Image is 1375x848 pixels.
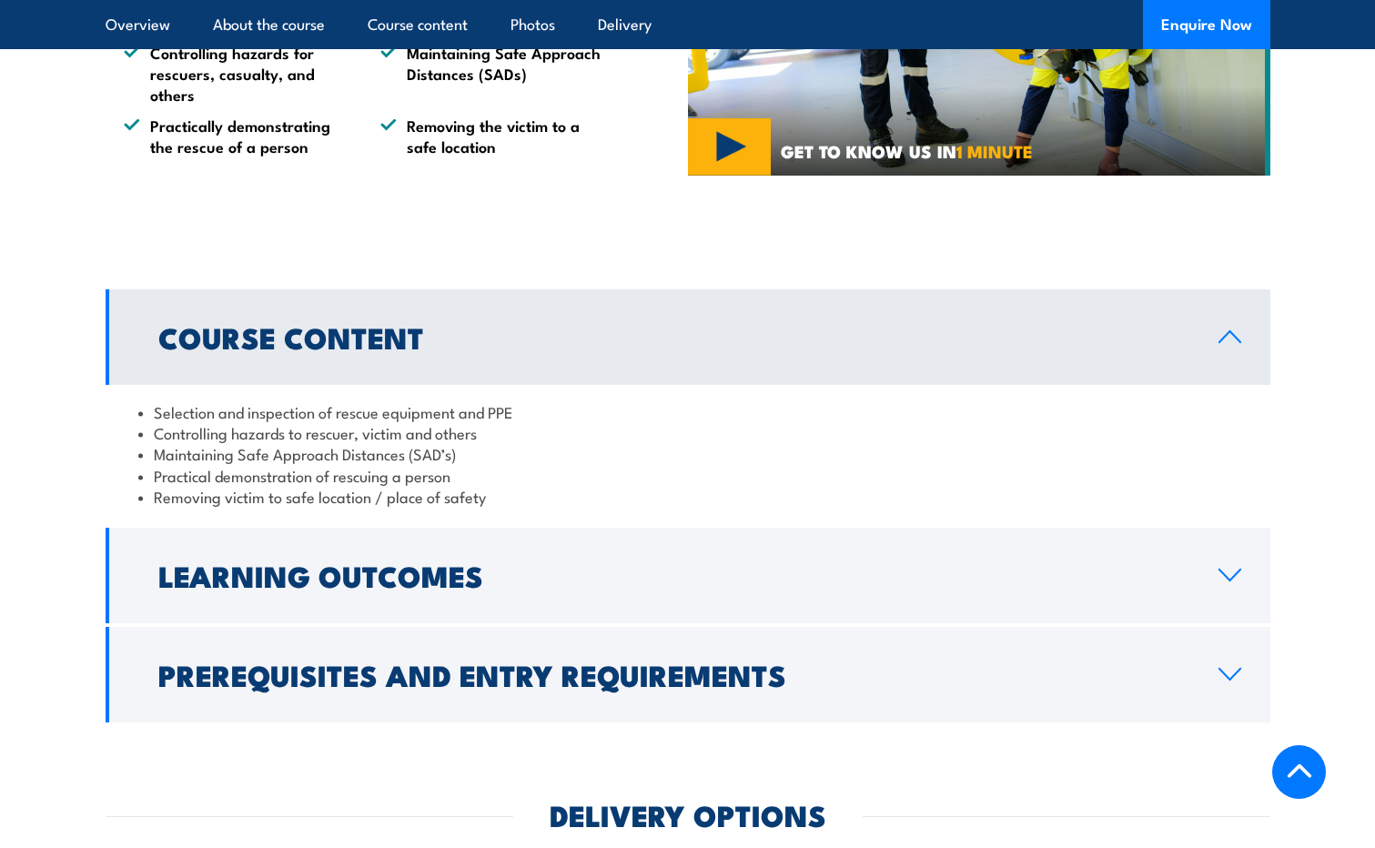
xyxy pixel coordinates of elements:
li: Controlling hazards to rescuer, victim and others [138,422,1238,443]
li: Practically demonstrating the rescue of a person [124,115,348,157]
li: Practical demonstration of rescuing a person [138,465,1238,486]
h2: Learning Outcomes [158,562,1189,588]
span: GET TO KNOW US IN [781,143,1033,159]
strong: 1 MINUTE [956,137,1033,164]
h2: DELIVERY OPTIONS [550,802,826,827]
li: Maintaining Safe Approach Distances (SADs) [380,42,604,106]
li: Maintaining Safe Approach Distances (SAD’s) [138,443,1238,464]
li: Selection and inspection of rescue equipment and PPE [138,401,1238,422]
h2: Prerequisites and Entry Requirements [158,661,1189,687]
a: Prerequisites and Entry Requirements [106,627,1270,722]
li: Controlling hazards for rescuers, casualty, and others [124,42,348,106]
a: Course Content [106,289,1270,385]
a: Learning Outcomes [106,528,1270,623]
li: Removing victim to safe location / place of safety [138,486,1238,507]
li: Removing the victim to a safe location [380,115,604,157]
h2: Course Content [158,324,1189,349]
